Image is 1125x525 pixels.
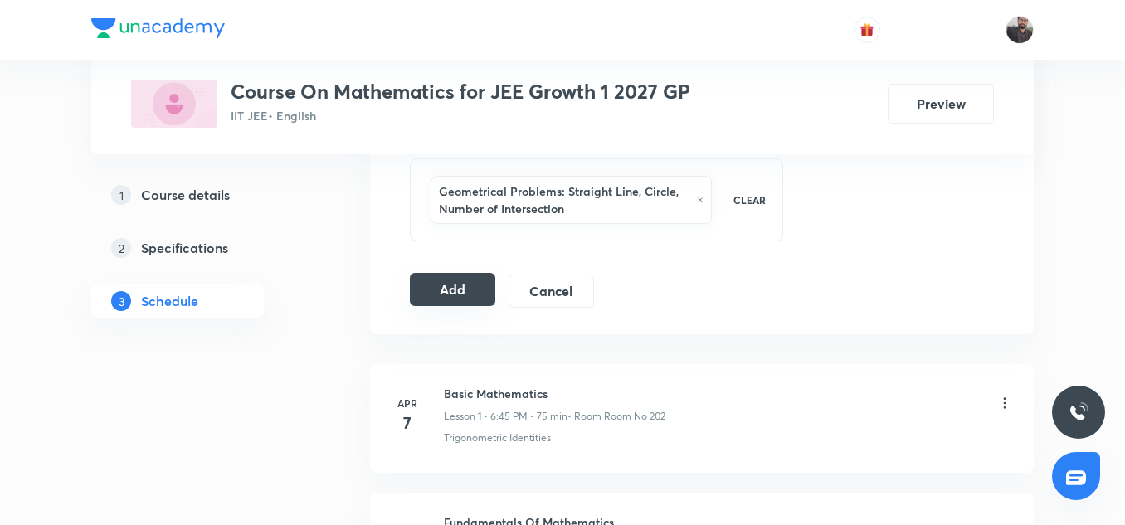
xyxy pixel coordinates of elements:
[391,396,424,411] h6: Apr
[1006,16,1034,44] img: Vishal Choudhary
[111,185,131,205] p: 1
[111,291,131,311] p: 3
[141,238,228,258] h5: Specifications
[91,18,225,38] img: Company Logo
[391,411,424,435] h4: 7
[231,80,690,104] h3: Course On Mathematics for JEE Growth 1 2027 GP
[111,238,131,258] p: 2
[860,22,874,37] img: avatar
[141,291,198,311] h5: Schedule
[410,273,495,306] button: Add
[888,84,994,124] button: Preview
[444,409,567,424] p: Lesson 1 • 6:45 PM • 75 min
[131,80,217,128] img: 99DBB004-79BB-4EAF-8A4E-196E27E2A176_plus.png
[444,385,665,402] h6: Basic Mathematics
[567,409,665,424] p: • Room Room No 202
[91,231,317,265] a: 2Specifications
[854,17,880,43] button: avatar
[439,182,689,217] h6: Geometrical Problems: Straight Line, Circle, Number of Intersection
[444,430,551,445] p: Trigonometric Identities
[231,107,690,124] p: IIT JEE • English
[141,185,230,205] h5: Course details
[91,18,225,42] a: Company Logo
[509,275,594,308] button: Cancel
[91,178,317,211] a: 1Course details
[1069,402,1088,422] img: ttu
[733,192,766,207] p: CLEAR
